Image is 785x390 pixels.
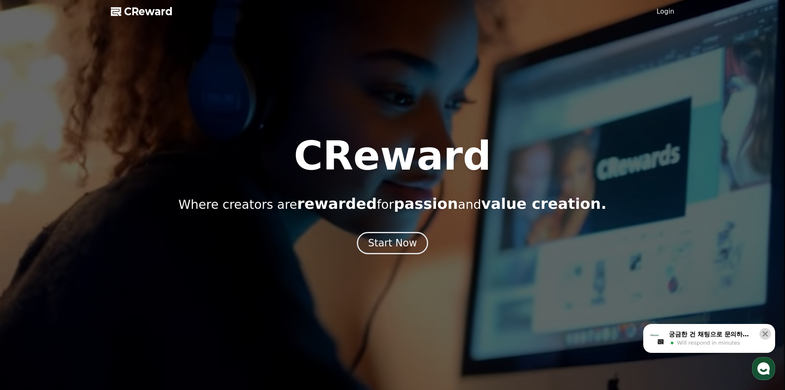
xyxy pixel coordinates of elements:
[21,274,35,281] span: Home
[294,136,491,176] h1: CReward
[394,195,458,212] span: passion
[122,274,142,281] span: Settings
[368,236,417,250] div: Start Now
[357,232,428,254] button: Start Now
[54,262,106,282] a: Messages
[178,196,607,212] p: Where creators are for and
[124,5,173,18] span: CReward
[656,7,674,17] a: Login
[481,195,607,212] span: value creation.
[357,240,428,248] a: Start Now
[111,5,173,18] a: CReward
[106,262,158,282] a: Settings
[68,274,93,281] span: Messages
[297,195,377,212] span: rewarded
[2,262,54,282] a: Home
